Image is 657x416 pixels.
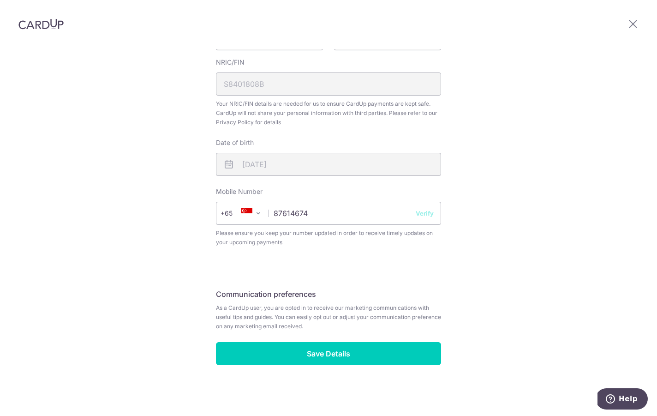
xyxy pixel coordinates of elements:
[216,342,441,365] input: Save Details
[216,99,441,127] span: Your NRIC/FIN details are needed for us to ensure CardUp payments are kept safe. CardUp will not ...
[597,388,648,411] iframe: Opens a widget where you can find more information
[416,209,434,218] button: Verify
[216,229,441,247] span: Please ensure you keep your number updated in order to receive timely updates on your upcoming pa...
[221,208,245,219] span: +65
[216,187,263,196] label: Mobile Number
[216,138,254,147] label: Date of birth
[216,58,245,67] label: NRIC/FIN
[216,289,441,300] h5: Communication preferences
[18,18,64,30] img: CardUp
[216,303,441,331] span: As a CardUp user, you are opted in to receive our marketing communications with useful tips and g...
[223,208,245,219] span: +65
